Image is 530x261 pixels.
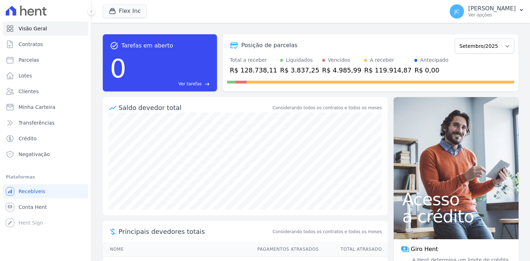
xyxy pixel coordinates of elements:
span: task_alt [110,41,118,50]
span: Negativação [19,151,50,158]
div: Antecipado [420,56,448,64]
div: R$ 0,00 [414,65,448,75]
span: Principais devedores totais [118,227,271,236]
a: Ver tarefas east [129,81,210,87]
a: Clientes [3,84,88,99]
span: Visão Geral [19,25,47,32]
span: Tarefas em aberto [121,41,173,50]
th: Total Atrasado [319,242,388,257]
div: R$ 4.985,99 [322,65,362,75]
p: [PERSON_NAME] [468,5,516,12]
a: Transferências [3,116,88,130]
span: Transferências [19,119,55,126]
span: Contratos [19,41,43,48]
a: Negativação [3,147,88,161]
a: Lotes [3,69,88,83]
div: R$ 3.837,25 [280,65,319,75]
span: east [205,81,210,87]
div: A receber [370,56,394,64]
a: Contratos [3,37,88,51]
div: Considerando todos os contratos e todos os meses [273,105,382,111]
button: JC [PERSON_NAME] Ver opções [444,1,530,21]
span: Conta Hent [19,204,47,211]
span: Acesso [402,191,510,208]
div: Posição de parcelas [241,41,298,50]
a: Crédito [3,131,88,146]
span: Giro Hent [411,245,438,254]
div: Saldo devedor total [118,103,271,112]
div: Total a receber [230,56,277,64]
a: Visão Geral [3,21,88,36]
span: Minha Carteira [19,104,55,111]
a: Recebíveis [3,184,88,199]
span: Ver tarefas [178,81,202,87]
div: Liquidados [286,56,313,64]
span: Crédito [19,135,37,142]
th: Pagamentos Atrasados [251,242,319,257]
div: Vencidos [328,56,350,64]
span: Recebíveis [19,188,45,195]
div: Plataformas [6,173,85,181]
span: Lotes [19,72,32,79]
span: JC [454,9,459,14]
a: Minha Carteira [3,100,88,114]
span: Considerando todos os contratos e todos os meses [273,229,382,235]
a: Parcelas [3,53,88,67]
span: Parcelas [19,56,39,64]
button: Flex Inc [103,4,147,18]
div: R$ 119.914,87 [364,65,412,75]
span: Clientes [19,88,39,95]
th: Nome [103,242,251,257]
div: R$ 128.738,11 [230,65,277,75]
p: Ver opções [468,12,516,18]
div: 0 [110,50,126,87]
span: a crédito [402,208,510,225]
a: Conta Hent [3,200,88,214]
